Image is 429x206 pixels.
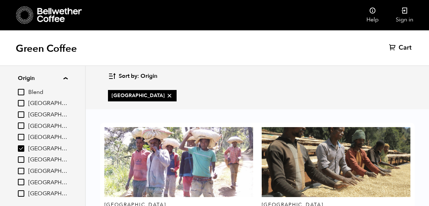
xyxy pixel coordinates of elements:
button: Sort by: Origin [108,68,157,85]
span: [GEOGRAPHIC_DATA] [28,156,68,164]
input: [GEOGRAPHIC_DATA] [18,156,24,163]
span: [GEOGRAPHIC_DATA] [28,179,68,187]
input: [GEOGRAPHIC_DATA] [18,122,24,129]
span: [GEOGRAPHIC_DATA] [28,145,68,153]
h1: Green Coffee [16,42,77,55]
input: [GEOGRAPHIC_DATA] [18,168,24,174]
input: [GEOGRAPHIC_DATA] [18,134,24,140]
span: Blend [28,89,68,96]
span: [GEOGRAPHIC_DATA] [28,190,68,198]
span: [GEOGRAPHIC_DATA] [28,122,68,130]
a: Cart [389,44,413,52]
input: Blend [18,89,24,95]
input: [GEOGRAPHIC_DATA] [18,179,24,185]
input: [GEOGRAPHIC_DATA] [18,190,24,197]
span: [GEOGRAPHIC_DATA] [28,100,68,107]
span: [GEOGRAPHIC_DATA] [112,92,173,99]
span: [GEOGRAPHIC_DATA] [28,111,68,119]
input: [GEOGRAPHIC_DATA] [18,145,24,152]
input: [GEOGRAPHIC_DATA] [18,111,24,118]
span: Cart [399,44,411,52]
span: [GEOGRAPHIC_DATA] [28,134,68,141]
summary: Origin [18,74,68,82]
span: [GEOGRAPHIC_DATA] [28,167,68,175]
span: Sort by: Origin [119,72,157,80]
input: [GEOGRAPHIC_DATA] [18,100,24,106]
